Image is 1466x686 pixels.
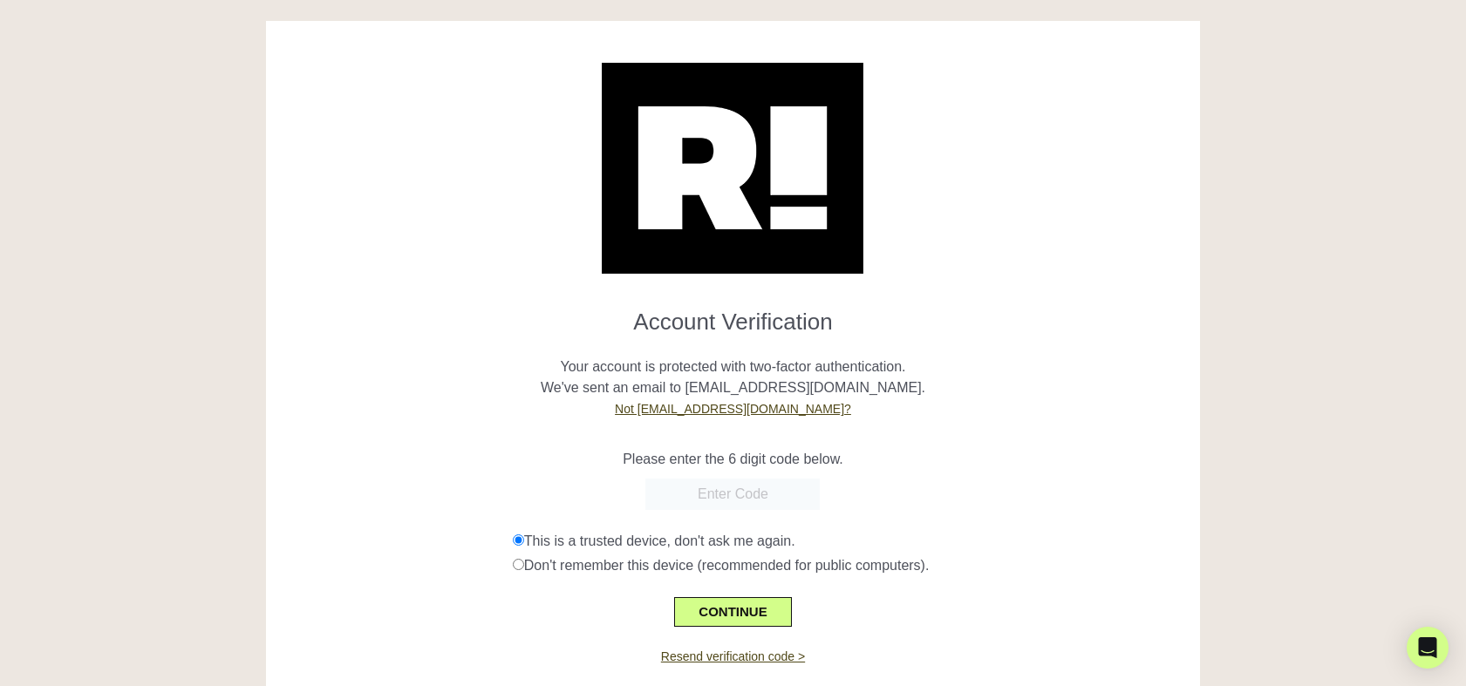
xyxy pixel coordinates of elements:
div: Open Intercom Messenger [1407,627,1449,669]
div: This is a trusted device, don't ask me again. [513,531,1187,552]
button: CONTINUE [674,597,791,627]
div: Don't remember this device (recommended for public computers). [513,555,1187,576]
a: Not [EMAIL_ADDRESS][DOMAIN_NAME]? [615,402,851,416]
img: Retention.com [602,63,863,274]
p: Please enter the 6 digit code below. [279,449,1187,470]
input: Enter Code [645,479,820,510]
h1: Account Verification [279,295,1187,336]
p: Your account is protected with two-factor authentication. We've sent an email to [EMAIL_ADDRESS][... [279,336,1187,419]
a: Resend verification code > [661,649,805,663]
